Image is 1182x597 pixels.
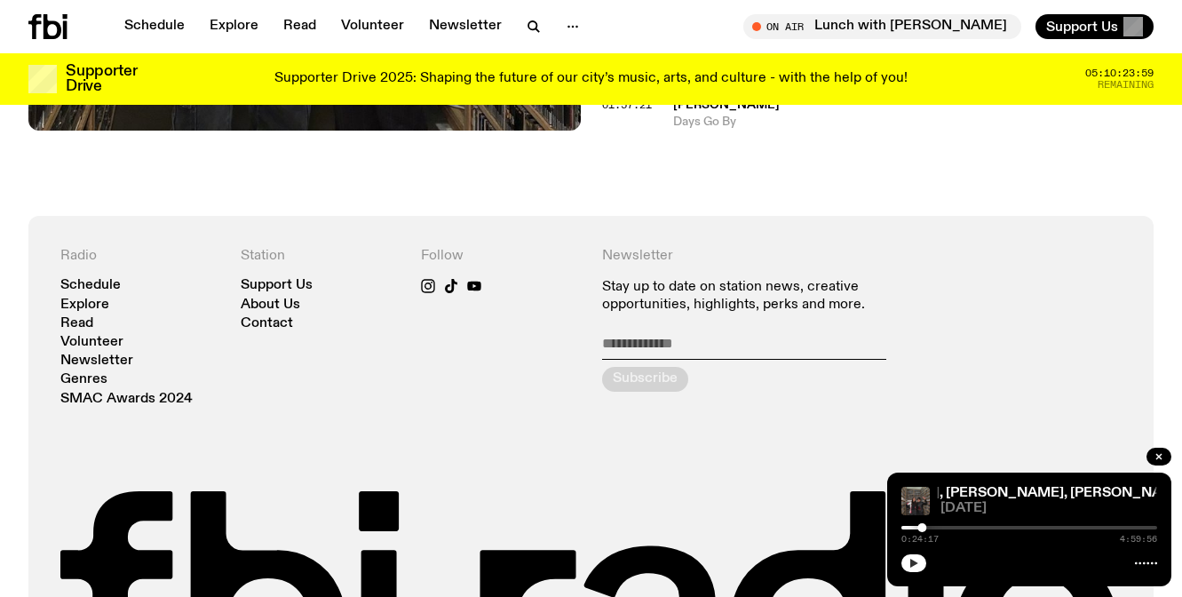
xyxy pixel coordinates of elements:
[241,248,400,265] h4: Station
[743,14,1021,39] button: On AirLunch with [PERSON_NAME]
[199,14,269,39] a: Explore
[60,317,93,330] a: Read
[60,298,109,312] a: Explore
[421,248,580,265] h4: Follow
[241,279,313,292] a: Support Us
[1035,14,1154,39] button: Support Us
[673,114,1154,131] span: Days Go By
[1120,535,1157,544] span: 4:59:56
[273,14,327,39] a: Read
[114,14,195,39] a: Schedule
[418,14,512,39] a: Newsletter
[1085,68,1154,78] span: 05:10:23:59
[60,248,219,265] h4: Radio
[60,279,121,292] a: Schedule
[66,64,137,94] h3: Supporter Drive
[602,279,941,313] p: Stay up to date on station news, creative opportunities, highlights, perks and more.
[330,14,415,39] a: Volunteer
[602,100,652,110] button: 01:57:21
[940,502,1157,515] span: [DATE]
[274,71,908,87] p: Supporter Drive 2025: Shaping the future of our city’s music, arts, and culture - with the help o...
[602,367,688,392] button: Subscribe
[901,535,939,544] span: 0:24:17
[1046,19,1118,35] span: Support Us
[1098,80,1154,90] span: Remaining
[60,393,193,406] a: SMAC Awards 2024
[60,373,107,386] a: Genres
[241,298,300,312] a: About Us
[60,354,133,368] a: Newsletter
[673,99,780,111] span: [PERSON_NAME]
[602,248,941,265] h4: Newsletter
[60,336,123,349] a: Volunteer
[241,317,293,330] a: Contact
